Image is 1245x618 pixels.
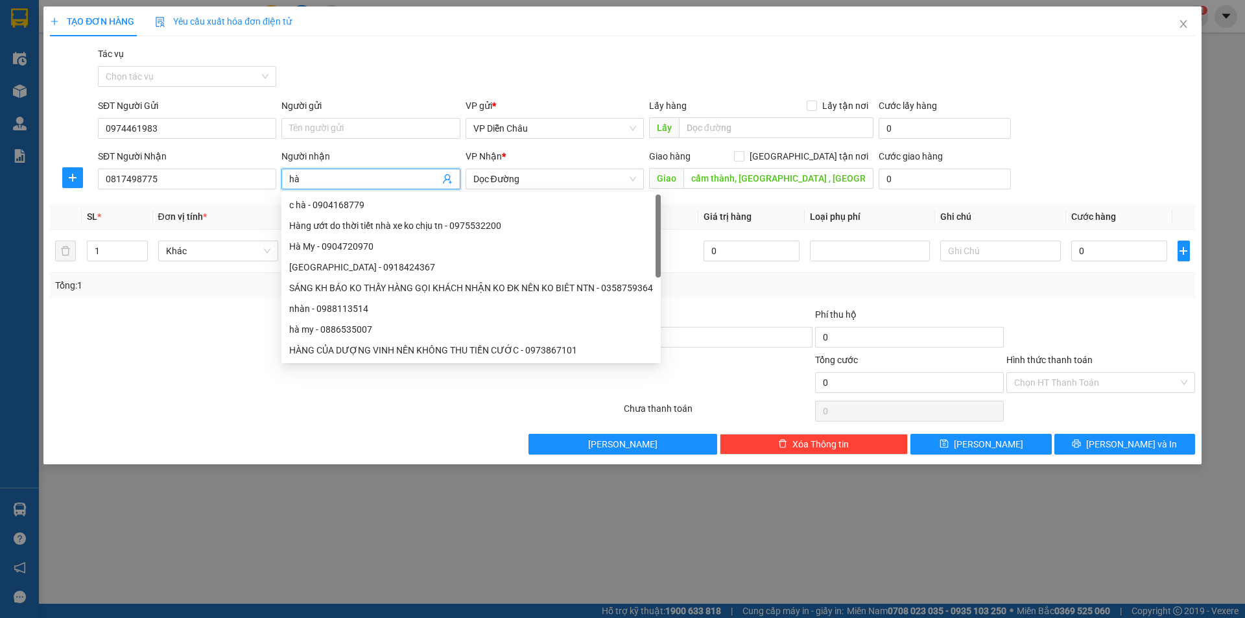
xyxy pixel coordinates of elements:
div: c hà - 0904168779 [289,198,653,212]
div: Hàng ướt do thời tiết nhà xe ko chịu tn - 0975532200 [289,219,653,233]
span: Lấy tận nơi [817,99,873,113]
span: plus [1178,246,1189,256]
span: Yêu cầu xuất hóa đơn điện tử [155,16,292,27]
label: Hình thức thanh toán [1006,355,1093,365]
span: Khác [166,241,270,261]
button: plus [1178,241,1190,261]
div: SĐT Người Gửi [98,99,276,113]
span: [PERSON_NAME] [954,437,1023,451]
div: HÀNG CỦA DƯỢNG VINH NÊN KHÔNG THU TIỀN CƯỚC - 0973867101 [281,340,661,361]
span: TẠO ĐƠN HÀNG [50,16,134,27]
input: 0 [704,241,800,261]
span: user-add [442,174,453,184]
label: Cước giao hàng [879,151,943,161]
div: nhàn - 0988113514 [289,302,653,316]
span: delete [778,439,787,449]
div: Người nhận [281,149,460,163]
div: [GEOGRAPHIC_DATA] - 0918424367 [289,260,653,274]
input: Dọc đường [679,117,873,138]
span: Giá trị hàng [704,211,752,222]
span: printer [1072,439,1081,449]
img: icon [155,17,165,27]
button: delete [55,241,76,261]
button: Close [1165,6,1202,43]
span: save [940,439,949,449]
span: Tổng cước [815,355,858,365]
div: Người gửi [281,99,460,113]
span: Giao [649,168,683,189]
div: SĐT Người Nhận [98,149,276,163]
input: Cước lấy hàng [879,118,1011,139]
div: hà my - 0886535007 [289,322,653,337]
button: [PERSON_NAME] [528,434,717,455]
th: Loại phụ phí [805,204,935,230]
span: Đơn vị tính [158,211,207,222]
div: HÀNG CỦA DƯỢNG VINH NÊN KHÔNG THU TIỀN CƯỚC - 0973867101 [289,343,653,357]
span: [PERSON_NAME] và In [1086,437,1177,451]
div: hà giang - 0918424367 [281,257,661,278]
button: save[PERSON_NAME] [910,434,1051,455]
span: [PERSON_NAME] [588,437,658,451]
label: Cước lấy hàng [879,101,937,111]
button: printer[PERSON_NAME] và In [1054,434,1195,455]
button: plus [62,167,83,188]
div: Chưa thanh toán [622,401,814,424]
span: plus [50,17,59,26]
div: Hàng ướt do thời tiết nhà xe ko chịu tn - 0975532200 [281,215,661,236]
span: Xóa Thông tin [792,437,849,451]
span: Lấy hàng [649,101,687,111]
span: VP Diễn Châu [473,119,636,138]
div: SÁNG KH BÁO KO THẤY HÀNG GỌI KHÁCH NHẬN KO ĐK NÊN KO BIÊT NTN - 0358759364 [281,278,661,298]
div: VP gửi [466,99,644,113]
span: Cước hàng [1071,211,1116,222]
div: nhàn - 0988113514 [281,298,661,319]
div: Tổng: 1 [55,278,480,292]
span: VP Nhận [466,151,502,161]
span: Dọc Đường [473,169,636,189]
th: Ghi chú [935,204,1065,230]
input: Cước giao hàng [879,169,1011,189]
div: SÁNG KH BÁO KO THẤY HÀNG GỌI KHÁCH NHẬN KO ĐK NÊN KO BIÊT NTN - 0358759364 [289,281,653,295]
span: plus [63,172,82,183]
label: Tác vụ [98,49,124,59]
input: Dọc đường [683,168,873,189]
div: Hà My - 0904720970 [281,236,661,257]
span: Lấy [649,117,679,138]
button: deleteXóa Thông tin [720,434,908,455]
div: c hà - 0904168779 [281,195,661,215]
input: Ghi Chú [940,241,1060,261]
span: [GEOGRAPHIC_DATA] tận nơi [744,149,873,163]
div: Hà My - 0904720970 [289,239,653,254]
div: Phí thu hộ [815,307,1004,327]
span: Giao hàng [649,151,691,161]
div: hà my - 0886535007 [281,319,661,340]
span: SL [87,211,97,222]
span: close [1178,19,1189,29]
